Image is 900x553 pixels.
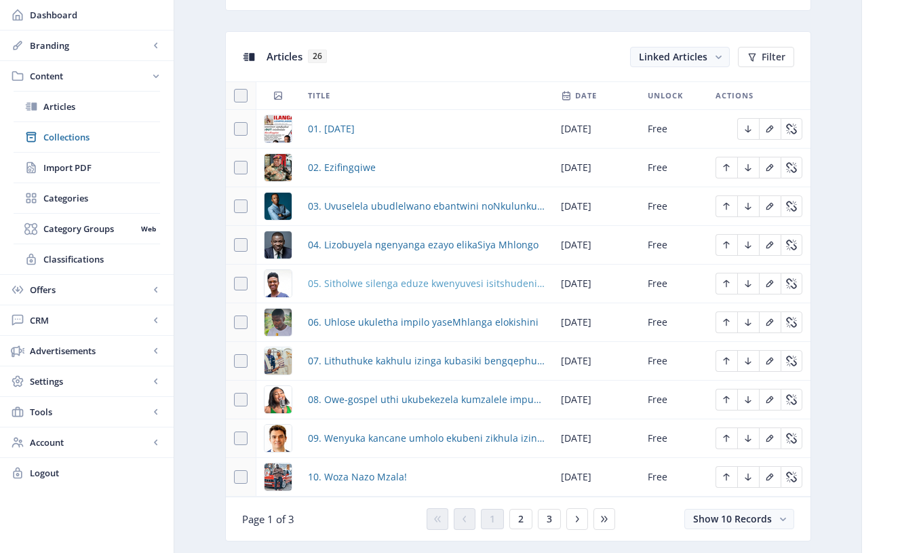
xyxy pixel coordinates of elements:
a: Edit page [737,315,759,328]
a: 06. Uhlose ukuletha impilo yaseMhlanga elokishini [308,314,539,330]
td: Free [640,458,707,497]
span: Dashboard [30,8,163,22]
span: Tools [30,405,149,419]
a: Edit page [716,470,737,482]
a: Edit page [759,431,781,444]
button: Linked Articles [630,47,730,67]
td: Free [640,149,707,187]
a: Edit page [737,470,759,482]
a: Category GroupsWeb [14,214,160,244]
nb-badge: Web [136,222,160,235]
a: Edit page [781,315,802,328]
button: 3 [538,509,561,529]
span: Settings [30,375,149,388]
a: Edit page [759,354,781,366]
a: 05. Sitholwe silenga eduze kwenyuvesi isitshudeni saseDUT ebesinyamalele [308,275,545,292]
a: Edit page [759,121,781,134]
td: [DATE] [553,187,640,226]
img: 63110e3a-d951-4dc0-81d1-4e30b716ffba.png [265,154,292,181]
td: Free [640,226,707,265]
a: Edit page [781,160,802,173]
td: Free [640,303,707,342]
span: CRM [30,313,149,327]
button: 2 [509,509,532,529]
img: 20e722f3-714a-4bec-be99-83c0f6767a9c.png [265,309,292,336]
span: Import PDF [43,161,160,174]
span: Filter [762,52,785,62]
span: Categories [43,191,160,205]
td: Free [640,381,707,419]
span: Classifications [43,252,160,266]
a: Edit page [781,470,802,482]
a: Edit page [737,121,759,134]
a: Edit page [716,199,737,212]
span: 04. Lizobuyela ngenyanga ezayo elikaSiya Mhlongo [308,237,539,253]
a: 10. Woza Nazo Mzala! [308,469,407,485]
a: Edit page [781,199,802,212]
button: 1 [481,509,504,529]
app-collection-view: Articles [225,31,811,541]
span: Advertisements [30,344,149,358]
a: Edit page [716,392,737,405]
a: Edit page [737,392,759,405]
img: 71e316a3-7cf0-4e82-aee3-64c9cb3d5afb.png [265,386,292,413]
span: Category Groups [43,222,136,235]
a: 09. Wenyuka kancane umholo ekubeni zikhula izindleko zokuphila [308,430,545,446]
span: Title [308,88,330,104]
a: Edit page [716,354,737,366]
td: [DATE] [553,226,640,265]
img: dc25727d-2e04-4c78-b6c5-65253262e31a.png [265,270,292,297]
span: Articles [267,50,302,63]
a: Edit page [716,276,737,289]
span: Linked Articles [639,50,707,63]
a: 08. Owe-gospel uthi ukubekezela kumzalele impumelelo [308,392,545,408]
td: Free [640,187,707,226]
a: 07. Lithuthuke kakhulu izinga kubasiki bengqephu ezimpahleni zesintu [308,353,545,369]
a: Edit page [737,354,759,366]
a: Edit page [759,237,781,250]
td: Free [640,419,707,458]
td: Free [640,265,707,303]
a: Edit page [781,354,802,366]
a: Edit page [737,276,759,289]
span: Actions [716,88,754,104]
a: Edit page [759,470,781,482]
a: Edit page [737,199,759,212]
span: Unlock [648,88,683,104]
a: Import PDF [14,153,160,183]
span: 26 [308,50,327,63]
img: 07d9e921-56c7-4cbe-a771-f82346cfbafb.png [265,463,292,491]
a: Edit page [737,237,759,250]
a: 02. Ezifingqiwe [308,159,376,176]
a: Edit page [759,160,781,173]
a: Edit page [716,160,737,173]
a: 01. [DATE] [308,121,355,137]
td: [DATE] [553,265,640,303]
td: [DATE] [553,110,640,149]
a: Edit page [759,315,781,328]
a: 03. Uvuselela ubudlelwano ebantwini noNkulunkulu ngomculo [308,198,545,214]
img: 59914956-aad8-4143-9d61-bf801b20c603.png [265,347,292,375]
span: Branding [30,39,149,52]
a: Collections [14,122,160,152]
span: Logout [30,466,163,480]
a: Edit page [716,237,737,250]
td: Free [640,342,707,381]
a: Edit page [716,315,737,328]
button: Show 10 Records [684,509,794,529]
span: Offers [30,283,149,297]
a: Edit page [781,431,802,444]
a: Edit page [781,276,802,289]
span: Content [30,69,149,83]
a: Edit page [716,431,737,444]
td: [DATE] [553,303,640,342]
a: Edit page [759,199,781,212]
